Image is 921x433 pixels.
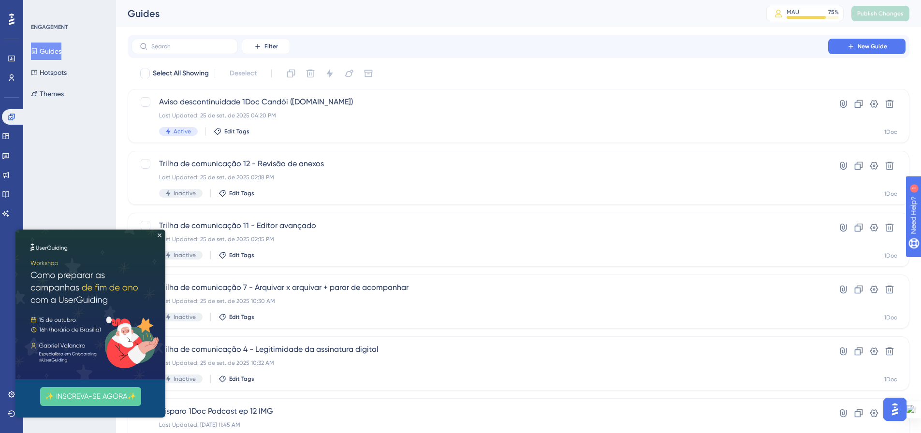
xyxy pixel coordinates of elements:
[128,7,742,20] div: Guides
[31,43,61,60] button: Guides
[31,85,64,102] button: Themes
[159,112,801,119] div: Last Updated: 25 de set. de 2025 04:20 PM
[159,173,801,181] div: Last Updated: 25 de set. de 2025 02:18 PM
[159,421,801,429] div: Last Updated: [DATE] 11:45 AM
[828,8,839,16] div: 75 %
[828,39,906,54] button: New Guide
[25,158,126,176] button: ✨ INSCREVA-SE AGORA✨
[153,68,209,79] span: Select All Showing
[159,297,801,305] div: Last Updated: 25 de set. de 2025 10:30 AM
[159,344,801,355] span: Trilha de comunicação 4 - Legitimidade da assinatura digital
[884,252,897,260] div: 1Doc
[159,96,801,108] span: Aviso descontinuidade 1Doc Candói ([DOMAIN_NAME])
[219,313,254,321] button: Edit Tags
[159,282,801,293] span: Trilha de comunicação 7 - Arquivar x arquivar + parar de acompanhar
[219,375,254,383] button: Edit Tags
[174,313,196,321] span: Inactive
[851,6,909,21] button: Publish Changes
[880,395,909,424] iframe: UserGuiding AI Assistant Launcher
[787,8,799,16] div: MAU
[884,190,897,198] div: 1Doc
[229,313,254,321] span: Edit Tags
[857,10,904,17] span: Publish Changes
[221,65,265,82] button: Deselect
[31,64,67,81] button: Hotspots
[242,39,290,54] button: Filter
[174,251,196,259] span: Inactive
[23,2,60,14] span: Need Help?
[884,128,897,136] div: 1Doc
[229,375,254,383] span: Edit Tags
[31,23,68,31] div: ENGAGEMENT
[219,189,254,197] button: Edit Tags
[142,4,146,8] div: Close Preview
[159,235,801,243] div: Last Updated: 25 de set. de 2025 02:15 PM
[151,43,230,50] input: Search
[264,43,278,50] span: Filter
[174,128,191,135] span: Active
[884,375,897,383] div: 1Doc
[224,128,249,135] span: Edit Tags
[159,158,801,170] span: Trilha de comunicação 12 - Revisão de anexos
[67,5,70,13] div: 1
[884,314,897,321] div: 1Doc
[229,189,254,197] span: Edit Tags
[214,128,249,135] button: Edit Tags
[174,189,196,197] span: Inactive
[159,220,801,231] span: Trilha de comunicação 11 - Editor avançado
[230,68,257,79] span: Deselect
[219,251,254,259] button: Edit Tags
[229,251,254,259] span: Edit Tags
[159,405,801,417] span: Disparo 1Doc Podcast ep 12 IMG
[159,359,801,367] div: Last Updated: 25 de set. de 2025 10:32 AM
[858,43,887,50] span: New Guide
[174,375,196,383] span: Inactive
